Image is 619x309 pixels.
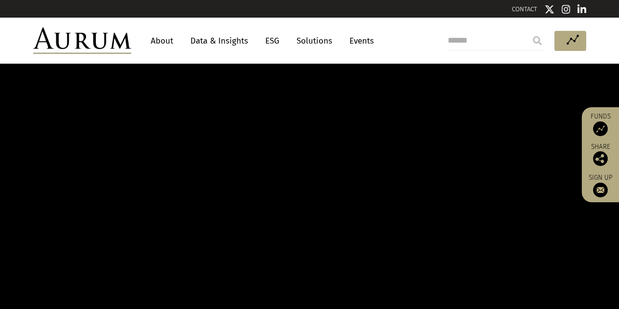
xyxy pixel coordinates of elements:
[562,4,571,14] img: Instagram icon
[587,173,614,197] a: Sign up
[545,4,554,14] img: Twitter icon
[344,32,374,50] a: Events
[593,151,608,166] img: Share this post
[593,121,608,136] img: Access Funds
[512,5,537,13] a: CONTACT
[587,143,614,166] div: Share
[527,31,547,50] input: Submit
[587,112,614,136] a: Funds
[146,32,178,50] a: About
[292,32,337,50] a: Solutions
[185,32,253,50] a: Data & Insights
[593,183,608,197] img: Sign up to our newsletter
[260,32,284,50] a: ESG
[33,27,131,54] img: Aurum
[577,4,586,14] img: Linkedin icon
